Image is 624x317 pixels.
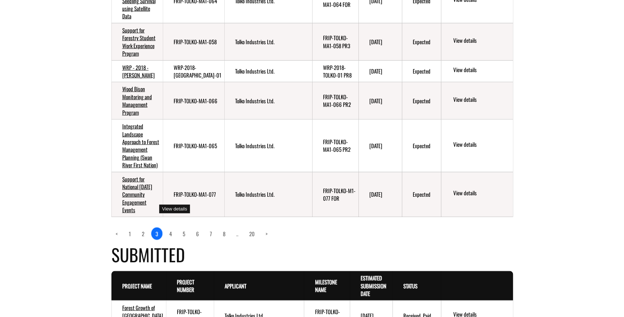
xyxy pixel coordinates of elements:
time: [DATE] [369,97,382,105]
time: [DATE] [369,190,382,198]
td: FRIP-TOLKO-MA1-066 PR2 [312,82,358,120]
h4: Submitted [111,242,513,267]
td: action menu [441,172,513,217]
td: FRIP-TOLKO-MA1-065 [163,120,225,172]
a: page 2 [137,228,149,240]
td: Support for National Forest Week Community Engagement Events [111,172,163,217]
a: Status [403,282,417,290]
td: 11/29/2025 [358,82,402,120]
a: Applicant [225,282,246,290]
td: Expected [402,82,441,120]
a: View details [453,66,510,75]
td: Tolko Industries Ltd. [224,120,312,172]
a: page 4 [165,228,176,240]
a: Project Name [122,282,152,290]
td: 11/29/2025 [358,172,402,217]
a: Next page [261,228,272,240]
div: View details [159,205,190,214]
td: FRIP-TOLKO-MA1-065 PR2 [312,120,358,172]
a: View details [453,37,510,45]
a: Project Number [177,278,194,293]
a: Previous page [111,228,122,240]
td: Integrated Landscape Approach to Forest Management Planning (Swan River First Nation) [111,120,163,172]
a: Load more pages [232,228,243,240]
a: page 20 [245,228,259,240]
td: 11/29/2025 [358,120,402,172]
time: [DATE] [369,67,382,75]
td: 11/29/2025 [358,61,402,82]
td: FRIP-TOLKO-M1-077 FOR [312,172,358,217]
td: Expected [402,172,441,217]
td: Expected [402,61,441,82]
a: Milestone Name [315,278,337,293]
td: FRIP-TOLKO-MA1-058 PR3 [312,23,358,61]
td: Tolko Industries Ltd. [224,172,312,217]
td: Support for Forestry Student Work Experience Program [111,23,163,61]
a: page 7 [205,228,216,240]
a: 3 [151,227,163,240]
a: page 1 [124,228,135,240]
td: Expected [402,120,441,172]
td: 11/29/2025 [358,23,402,61]
td: action menu [441,61,513,82]
td: action menu [441,23,513,61]
a: Estimated Submission Date [361,274,386,297]
td: Expected [402,23,441,61]
td: WRP-2018-TOLKO-01 [163,61,225,82]
td: action menu [441,120,513,172]
time: [DATE] [369,142,382,150]
a: Wood Bison Monitoring and Management Program [122,85,152,116]
a: View details [453,141,510,149]
td: FRIP-TOLKO-MA1-066 [163,82,225,120]
td: Wood Bison Monitoring and Management Program [111,82,163,120]
td: WRP-2018-TOLKO-01 PR8 [312,61,358,82]
td: WRP - 2018 - Tolko [111,61,163,82]
a: Support for National [DATE] Community Engagement Events [122,175,152,214]
a: page 8 [218,228,230,240]
td: FRIP-TOLKO-MA1-077 [163,172,225,217]
td: FRIP-TOLKO-MA1-058 [163,23,225,61]
a: Support for Forestry Student Work Experience Program [122,26,156,57]
td: Tolko Industries Ltd. [224,23,312,61]
th: Actions [441,271,513,301]
a: page 5 [178,228,190,240]
a: Integrated Landscape Approach to Forest Management Planning (Swan River First Nation) [122,122,159,169]
a: page 6 [192,228,203,240]
td: Tolko Industries Ltd. [224,61,312,82]
td: action menu [441,82,513,120]
time: [DATE] [369,38,382,46]
td: Tolko Industries Ltd. [224,82,312,120]
a: WRP - 2018 - [PERSON_NAME] [122,63,155,79]
a: View details [453,96,510,104]
a: View details [453,189,510,198]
